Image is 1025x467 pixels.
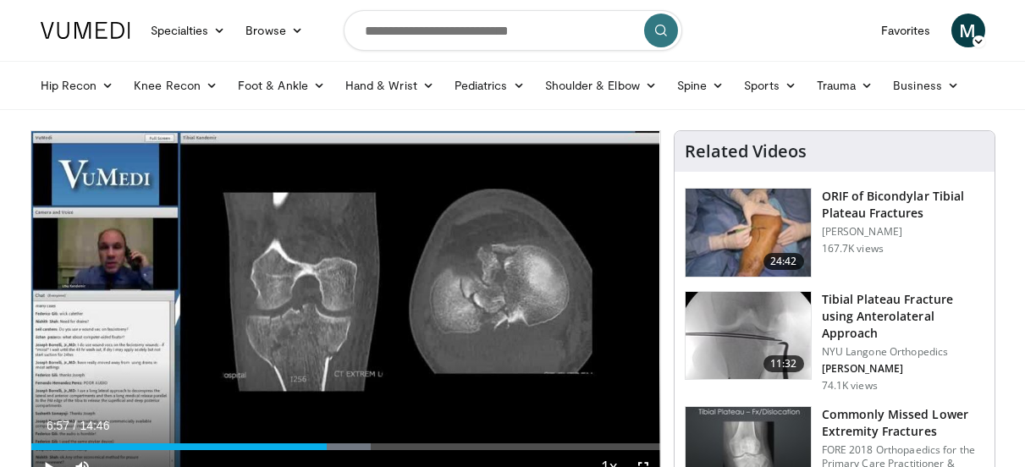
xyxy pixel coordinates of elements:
[685,291,984,393] a: 11:32 Tibial Plateau Fracture using Anterolateral Approach NYU Langone Orthopedics [PERSON_NAME] ...
[47,419,69,432] span: 6:57
[822,362,984,376] p: [PERSON_NAME]
[951,14,985,47] a: M
[30,69,124,102] a: Hip Recon
[734,69,807,102] a: Sports
[124,69,228,102] a: Knee Recon
[763,253,804,270] span: 24:42
[822,379,878,393] p: 74.1K views
[141,14,236,47] a: Specialties
[685,188,984,277] a: 24:42 ORIF of Bicondylar Tibial Plateau Fractures [PERSON_NAME] 167.7K views
[822,242,884,255] p: 167.7K views
[535,69,667,102] a: Shoulder & Elbow
[807,69,884,102] a: Trauma
[822,406,984,440] h3: Commonly Missed Lower Extremity Fractures
[686,292,811,380] img: 9nZFQMepuQiumqNn4xMDoxOjBzMTt2bJ.150x105_q85_crop-smart_upscale.jpg
[871,14,941,47] a: Favorites
[822,188,984,222] h3: ORIF of Bicondylar Tibial Plateau Fractures
[344,10,682,51] input: Search topics, interventions
[228,69,335,102] a: Foot & Ankle
[74,419,77,432] span: /
[235,14,313,47] a: Browse
[822,291,984,342] h3: Tibial Plateau Fracture using Anterolateral Approach
[335,69,444,102] a: Hand & Wrist
[685,141,807,162] h4: Related Videos
[822,345,984,359] p: NYU Langone Orthopedics
[686,189,811,277] img: Levy_Tib_Plat_100000366_3.jpg.150x105_q85_crop-smart_upscale.jpg
[883,69,969,102] a: Business
[41,22,130,39] img: VuMedi Logo
[667,69,734,102] a: Spine
[444,69,535,102] a: Pediatrics
[822,225,984,239] p: [PERSON_NAME]
[80,419,109,432] span: 14:46
[763,355,804,372] span: 11:32
[31,443,660,450] div: Progress Bar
